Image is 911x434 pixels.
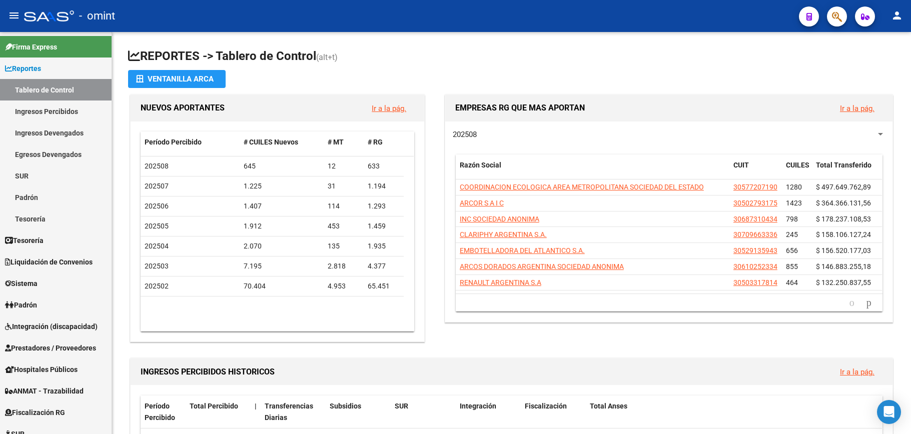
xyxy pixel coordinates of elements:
[328,240,360,252] div: 135
[840,367,874,376] a: Ir a la pág.
[244,180,320,192] div: 1.225
[368,280,400,292] div: 65.451
[862,297,876,308] a: go to next page
[368,160,400,172] div: 633
[141,131,240,153] datatable-header-cell: Período Percibido
[460,161,501,169] span: Razón Social
[816,183,871,191] span: $ 497.649.762,89
[328,280,360,292] div: 4.953
[816,278,871,286] span: $ 132.250.837,55
[368,138,383,146] span: # RG
[816,215,871,223] span: $ 178.237.108,53
[79,5,115,27] span: - omint
[244,160,320,172] div: 645
[328,160,360,172] div: 12
[190,402,238,410] span: Total Percibido
[330,402,361,410] span: Subsidios
[590,402,627,410] span: Total Anses
[816,246,871,254] span: $ 156.520.177,03
[128,70,226,88] button: Ventanilla ARCA
[5,407,65,418] span: Fiscalización RG
[525,402,567,410] span: Fiscalización
[145,202,169,210] span: 202506
[5,63,41,74] span: Reportes
[460,215,539,223] span: INC SOCIEDAD ANONIMA
[145,162,169,170] span: 202508
[786,215,798,223] span: 798
[455,103,585,112] span: EMPRESAS RG QUE MAS APORTAN
[816,199,871,207] span: $ 364.366.131,56
[141,367,275,376] span: INGRESOS PERCIBIDOS HISTORICOS
[733,230,777,238] span: 30709663336
[5,278,38,289] span: Sistema
[456,154,729,187] datatable-header-cell: Razón Social
[328,260,360,272] div: 2.818
[128,48,895,65] h1: REPORTES -> Tablero de Control
[145,402,175,421] span: Período Percibido
[368,260,400,272] div: 4.377
[460,402,496,410] span: Integración
[521,395,586,428] datatable-header-cell: Fiscalización
[5,364,78,375] span: Hospitales Públicos
[145,282,169,290] span: 202502
[782,154,812,187] datatable-header-cell: CUILES
[816,161,871,169] span: Total Transferido
[244,280,320,292] div: 70.404
[786,278,798,286] span: 464
[326,395,391,428] datatable-header-cell: Subsidios
[5,235,44,246] span: Tesorería
[786,246,798,254] span: 656
[136,70,218,88] div: Ventanilla ARCA
[368,180,400,192] div: 1.194
[145,222,169,230] span: 202505
[244,200,320,212] div: 1.407
[733,215,777,223] span: 30687310434
[5,321,98,332] span: Integración (discapacidad)
[244,138,298,146] span: # CUILES Nuevos
[141,395,186,428] datatable-header-cell: Período Percibido
[240,131,324,153] datatable-header-cell: # CUILES Nuevos
[5,299,37,310] span: Padrón
[261,395,326,428] datatable-header-cell: Transferencias Diarias
[328,220,360,232] div: 453
[368,240,400,252] div: 1.935
[812,154,882,187] datatable-header-cell: Total Transferido
[324,131,364,153] datatable-header-cell: # MT
[368,220,400,232] div: 1.459
[5,41,57,52] span: Firma Express
[733,183,777,191] span: 30577207190
[845,297,859,308] a: go to previous page
[733,161,749,169] span: CUIT
[364,131,404,153] datatable-header-cell: # RG
[460,262,624,270] span: ARCOS DORADOS ARGENTINA SOCIEDAD ANONIMA
[364,99,414,117] button: Ir a la pág.
[733,278,777,286] span: 30503317814
[5,385,84,396] span: ANMAT - Trazabilidad
[832,362,882,381] button: Ir a la pág.
[316,52,338,62] span: (alt+t)
[141,103,225,112] span: NUEVOS APORTANTES
[729,154,782,187] datatable-header-cell: CUIT
[255,402,257,410] span: |
[328,138,344,146] span: # MT
[460,183,704,191] span: COORDINACION ECOLOGICA AREA METROPOLITANA SOCIEDAD DEL ESTADO
[786,161,809,169] span: CUILES
[251,395,261,428] datatable-header-cell: |
[145,242,169,250] span: 202504
[5,342,96,353] span: Prestadores / Proveedores
[328,200,360,212] div: 114
[145,262,169,270] span: 202503
[586,395,872,428] datatable-header-cell: Total Anses
[460,230,547,238] span: CLARIPHY ARGENTINA S.A.
[786,183,802,191] span: 1280
[368,200,400,212] div: 1.293
[877,400,901,424] div: Open Intercom Messenger
[265,402,313,421] span: Transferencias Diarias
[733,246,777,254] span: 30529135943
[244,260,320,272] div: 7.195
[395,402,408,410] span: SUR
[891,9,903,21] mat-icon: person
[186,395,251,428] datatable-header-cell: Total Percibido
[145,182,169,190] span: 202507
[460,199,504,207] span: ARCOR S A I C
